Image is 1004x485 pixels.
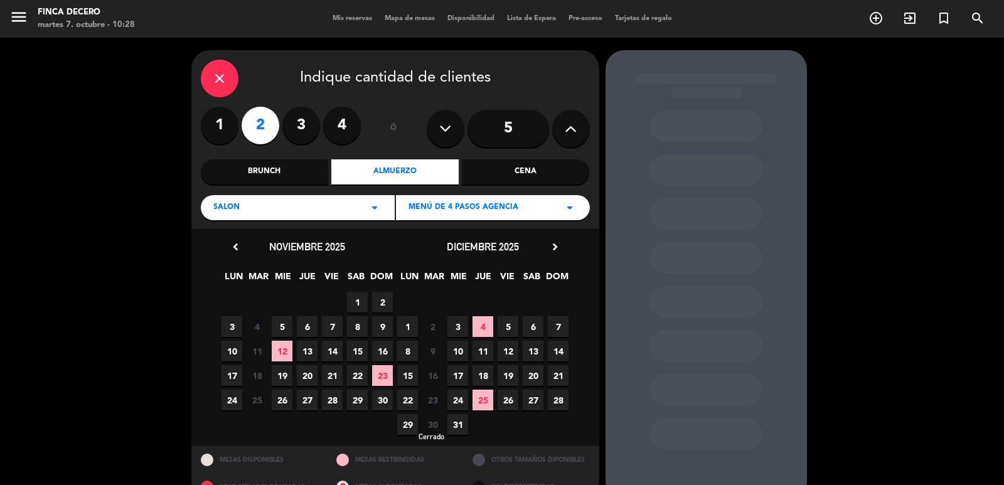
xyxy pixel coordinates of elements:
span: Mapa de mesas [378,15,441,22]
span: 27 [297,390,318,410]
div: MESAS RESTRINGIDAS [327,446,463,473]
span: 27 [523,390,543,410]
span: SAB [346,269,366,290]
span: LUN [399,269,420,290]
span: Lista de Espera [501,15,562,22]
span: 29 [397,414,418,435]
span: 23 [372,365,393,386]
span: 11 [473,341,493,361]
span: 26 [272,390,292,410]
span: 12 [498,341,518,361]
i: menu [9,8,28,26]
span: 28 [322,390,343,410]
span: 24 [447,390,468,410]
span: LUN [223,269,244,290]
label: 3 [282,107,320,144]
i: arrow_drop_down [367,200,382,215]
span: 23 [422,390,443,410]
span: 8 [397,341,418,361]
span: 25 [473,390,493,410]
div: MESAS DISPONIBLES [191,446,328,473]
span: 7 [322,316,343,337]
label: 1 [201,107,238,144]
span: 28 [548,390,569,410]
span: MIE [272,269,293,290]
span: noviembre 2025 [269,240,345,253]
span: JUE [473,269,493,290]
span: 13 [297,341,318,361]
span: VIE [497,269,518,290]
label: 2 [242,107,279,144]
div: Almuerzo [331,159,459,184]
div: martes 7. octubre - 10:28 [38,19,135,31]
i: add_circle_outline [868,11,884,26]
span: 26 [498,390,518,410]
span: 2 [372,292,393,312]
span: 25 [247,390,267,410]
span: Mis reservas [326,15,378,22]
span: VIE [321,269,342,290]
div: Brunch [201,159,328,184]
span: Pre-acceso [562,15,609,22]
span: 31 [447,414,468,435]
i: close [212,71,227,86]
span: 15 [347,341,368,361]
span: 24 [222,390,242,410]
span: DOM [370,269,391,290]
i: chevron_right [548,240,562,253]
div: Finca Decero [38,6,135,19]
span: JUE [297,269,318,290]
button: menu [9,8,28,31]
span: 9 [372,316,393,337]
span: 2 [422,316,443,337]
span: MAR [424,269,444,290]
span: 1 [347,292,368,312]
span: 12 [272,341,292,361]
span: 20 [523,365,543,386]
span: 5 [272,316,292,337]
span: DOM [546,269,567,290]
i: turned_in_not [936,11,951,26]
span: MAR [248,269,269,290]
span: 3 [447,316,468,337]
span: 14 [548,341,569,361]
span: 21 [548,365,569,386]
span: 10 [222,341,242,361]
div: Cena [462,159,589,184]
span: 22 [397,390,418,410]
span: 3 [222,316,242,337]
span: SAB [521,269,542,290]
span: 18 [473,365,493,386]
span: 15 [397,365,418,386]
div: OTROS TAMAÑOS DIPONIBLES [463,446,599,473]
span: 14 [322,341,343,361]
div: Cerrado [419,435,444,439]
div: Indique cantidad de clientes [201,60,590,97]
span: 21 [322,365,343,386]
i: chevron_left [229,240,242,253]
span: 4 [473,316,493,337]
span: 4 [247,316,267,337]
span: 10 [447,341,468,361]
span: 1 [397,316,418,337]
i: exit_to_app [902,11,917,26]
span: 8 [347,316,368,337]
span: 29 [347,390,368,410]
span: 5 [498,316,518,337]
span: 6 [297,316,318,337]
span: MENÚ DE 4 PASOS AGENCIA [409,201,518,214]
span: MIE [448,269,469,290]
span: 18 [247,365,267,386]
span: 16 [372,341,393,361]
span: 13 [523,341,543,361]
span: 30 [422,414,443,435]
span: 17 [222,365,242,386]
i: arrow_drop_down [562,200,577,215]
div: ó [373,107,414,151]
span: 7 [548,316,569,337]
label: 4 [323,107,361,144]
span: diciembre 2025 [447,240,519,253]
span: 9 [422,341,443,361]
span: 19 [498,365,518,386]
span: 11 [247,341,267,361]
